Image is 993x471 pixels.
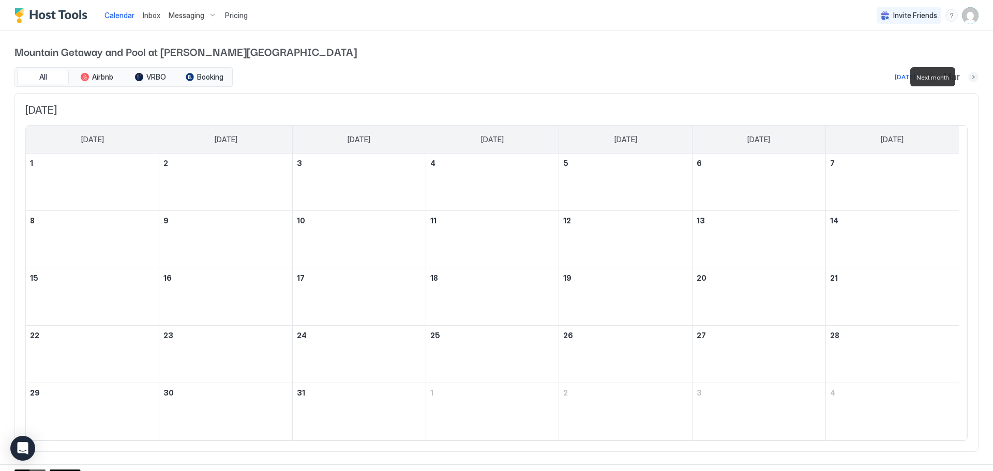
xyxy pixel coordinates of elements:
span: VRBO [146,72,166,82]
span: 6 [697,159,702,168]
td: March 12, 2026 [559,211,693,268]
a: March 23, 2026 [159,326,292,345]
span: 14 [830,216,838,225]
td: March 28, 2026 [825,326,959,383]
td: March 23, 2026 [159,326,293,383]
a: March 5, 2026 [559,154,692,173]
span: 22 [30,331,39,340]
a: March 30, 2026 [159,383,292,402]
span: 2 [163,159,168,168]
a: Saturday [870,126,914,154]
span: 4 [830,388,835,397]
a: March 14, 2026 [826,211,959,230]
span: 31 [297,388,305,397]
a: Monday [204,126,248,154]
a: April 3, 2026 [693,383,825,402]
a: March 29, 2026 [26,383,159,402]
a: Wednesday [471,126,514,154]
span: [DATE] [348,135,370,144]
span: 10 [297,216,305,225]
span: Invite Friends [893,11,937,20]
a: March 16, 2026 [159,268,292,287]
a: Calendar [104,10,134,21]
span: [DATE] [614,135,637,144]
span: 24 [297,331,307,340]
div: menu [945,9,958,22]
button: [DATE] [893,71,917,83]
td: March 31, 2026 [292,383,426,440]
a: March 3, 2026 [293,154,426,173]
td: March 19, 2026 [559,268,693,326]
a: March 9, 2026 [159,211,292,230]
span: [DATE] [747,135,770,144]
td: March 20, 2026 [693,268,826,326]
span: All [39,72,47,82]
td: March 27, 2026 [693,326,826,383]
td: March 6, 2026 [693,154,826,211]
a: April 1, 2026 [426,383,559,402]
a: March 11, 2026 [426,211,559,230]
a: March 21, 2026 [826,268,959,287]
span: 19 [563,274,571,282]
span: Pricing [225,11,248,20]
span: 21 [830,274,838,282]
a: March 20, 2026 [693,268,825,287]
span: [DATE] [215,135,237,144]
td: April 4, 2026 [825,383,959,440]
span: Inbox [143,11,160,20]
span: 25 [430,331,440,340]
span: 29 [30,388,40,397]
td: April 3, 2026 [693,383,826,440]
a: March 1, 2026 [26,154,159,173]
button: Booking [178,70,230,84]
a: March 12, 2026 [559,211,692,230]
a: March 27, 2026 [693,326,825,345]
span: Booking [197,72,223,82]
span: Calendar [104,11,134,20]
td: March 2, 2026 [159,154,293,211]
span: 8 [30,216,35,225]
a: March 25, 2026 [426,326,559,345]
a: March 2, 2026 [159,154,292,173]
td: March 15, 2026 [26,268,159,326]
a: March 13, 2026 [693,211,825,230]
td: March 4, 2026 [426,154,559,211]
a: Inbox [143,10,160,21]
td: March 3, 2026 [292,154,426,211]
a: Host Tools Logo [14,8,92,23]
td: March 5, 2026 [559,154,693,211]
span: 9 [163,216,169,225]
td: March 21, 2026 [825,268,959,326]
span: 2 [563,388,568,397]
a: March 15, 2026 [26,268,159,287]
span: 13 [697,216,705,225]
span: 1 [30,159,33,168]
button: VRBO [125,70,176,84]
span: 11 [430,216,437,225]
td: March 29, 2026 [26,383,159,440]
span: 3 [697,388,702,397]
div: [DATE] [895,72,915,82]
span: 17 [297,274,305,282]
span: 3 [297,159,302,168]
span: [DATE] [81,135,104,144]
a: March 19, 2026 [559,268,692,287]
button: Airbnb [71,70,123,84]
a: April 2, 2026 [559,383,692,402]
div: Open Intercom Messenger [10,436,35,461]
span: 23 [163,331,173,340]
a: March 24, 2026 [293,326,426,345]
span: [DATE] [881,135,904,144]
span: Next month [916,73,949,81]
span: Airbnb [92,72,113,82]
a: March 31, 2026 [293,383,426,402]
td: March 26, 2026 [559,326,693,383]
a: March 7, 2026 [826,154,959,173]
td: March 11, 2026 [426,211,559,268]
td: March 18, 2026 [426,268,559,326]
span: 28 [830,331,839,340]
span: 30 [163,388,174,397]
span: 15 [30,274,38,282]
span: 7 [830,159,835,168]
td: March 14, 2026 [825,211,959,268]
